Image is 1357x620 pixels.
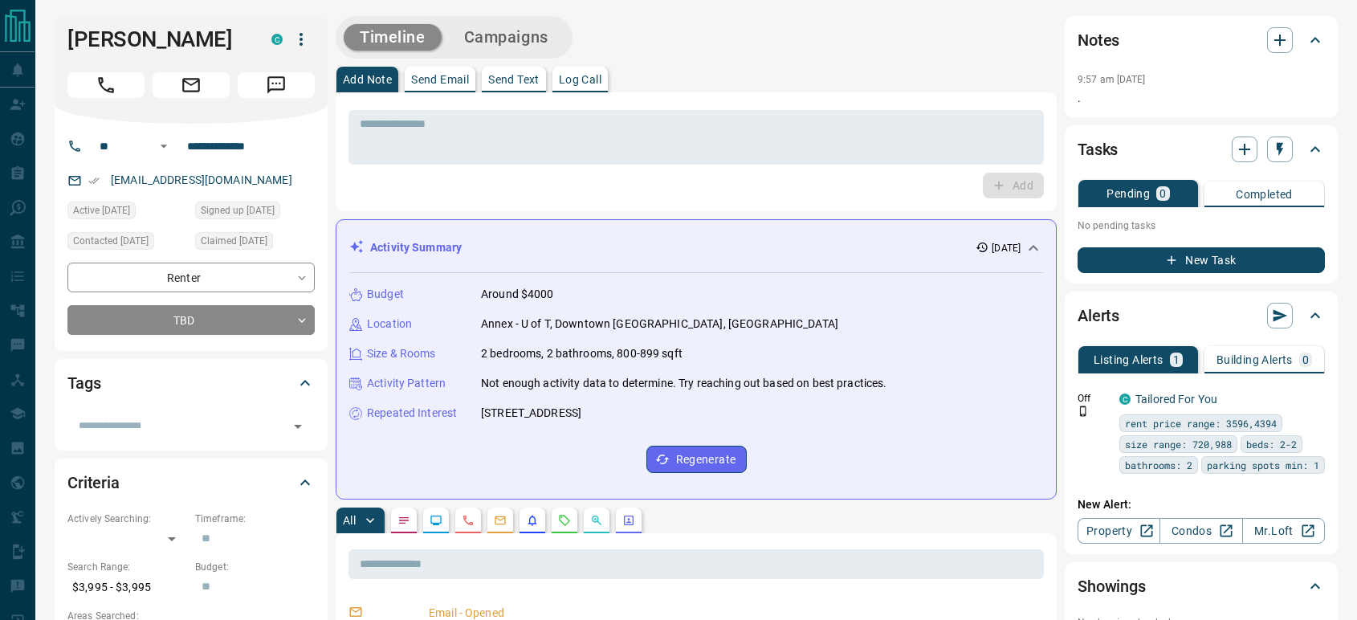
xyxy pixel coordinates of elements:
[1078,214,1325,238] p: No pending tasks
[67,232,187,255] div: Tue Aug 12 2025
[343,74,392,85] p: Add Note
[367,316,412,332] p: Location
[1106,188,1150,199] p: Pending
[88,175,100,186] svg: Email Verified
[67,463,315,502] div: Criteria
[481,286,554,303] p: Around $4000
[590,514,603,527] svg: Opportunities
[67,263,315,292] div: Renter
[1078,137,1118,162] h2: Tasks
[1094,354,1163,365] p: Listing Alerts
[526,514,539,527] svg: Listing Alerts
[1078,27,1119,53] h2: Notes
[1078,90,1325,107] p: .
[367,345,436,362] p: Size & Rooms
[343,515,356,526] p: All
[411,74,469,85] p: Send Email
[73,233,149,249] span: Contacted [DATE]
[1207,457,1319,473] span: parking spots min: 1
[1173,354,1180,365] p: 1
[481,316,838,332] p: Annex - U of T, Downtown [GEOGRAPHIC_DATA], [GEOGRAPHIC_DATA]
[67,512,187,526] p: Actively Searching:
[646,446,747,473] button: Regenerate
[1078,496,1325,513] p: New Alert:
[1236,189,1293,200] p: Completed
[494,514,507,527] svg: Emails
[1216,354,1293,365] p: Building Alerts
[1078,303,1119,328] h2: Alerts
[1302,354,1309,365] p: 0
[992,241,1021,255] p: [DATE]
[430,514,442,527] svg: Lead Browsing Activity
[344,24,442,51] button: Timeline
[367,375,446,392] p: Activity Pattern
[481,345,683,362] p: 2 bedrooms, 2 bathrooms, 800-899 sqft
[1125,415,1277,431] span: rent price range: 3596,4394
[67,305,315,335] div: TBD
[1078,247,1325,273] button: New Task
[154,137,173,156] button: Open
[67,364,315,402] div: Tags
[195,202,315,224] div: Tue Aug 12 2025
[397,514,410,527] svg: Notes
[1119,394,1131,405] div: condos.ca
[287,415,309,438] button: Open
[1246,436,1297,452] span: beds: 2-2
[111,173,292,186] a: [EMAIL_ADDRESS][DOMAIN_NAME]
[153,72,230,98] span: Email
[367,286,404,303] p: Budget
[201,202,275,218] span: Signed up [DATE]
[67,370,100,396] h2: Tags
[67,27,247,52] h1: [PERSON_NAME]
[367,405,457,422] p: Repeated Interest
[73,202,130,218] span: Active [DATE]
[481,375,887,392] p: Not enough activity data to determine. Try reaching out based on best practices.
[1078,391,1110,406] p: Off
[1078,518,1160,544] a: Property
[1242,518,1325,544] a: Mr.Loft
[195,560,315,574] p: Budget:
[481,405,581,422] p: [STREET_ADDRESS]
[1078,406,1089,417] svg: Push Notification Only
[1078,21,1325,59] div: Notes
[1159,188,1166,199] p: 0
[1125,457,1192,473] span: bathrooms: 2
[67,470,120,496] h2: Criteria
[195,512,315,526] p: Timeframe:
[370,239,462,256] p: Activity Summary
[195,232,315,255] div: Tue Aug 12 2025
[349,233,1043,263] div: Activity Summary[DATE]
[622,514,635,527] svg: Agent Actions
[448,24,564,51] button: Campaigns
[67,202,187,224] div: Tue Aug 12 2025
[462,514,475,527] svg: Calls
[559,74,601,85] p: Log Call
[238,72,315,98] span: Message
[488,74,540,85] p: Send Text
[1125,436,1232,452] span: size range: 720,988
[201,233,267,249] span: Claimed [DATE]
[271,34,283,45] div: condos.ca
[1135,393,1217,406] a: Tailored For You
[1078,74,1146,85] p: 9:57 am [DATE]
[67,72,145,98] span: Call
[1078,567,1325,606] div: Showings
[1078,296,1325,335] div: Alerts
[1078,573,1146,599] h2: Showings
[67,560,187,574] p: Search Range:
[1078,130,1325,169] div: Tasks
[1159,518,1242,544] a: Condos
[67,574,187,601] p: $3,995 - $3,995
[558,514,571,527] svg: Requests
